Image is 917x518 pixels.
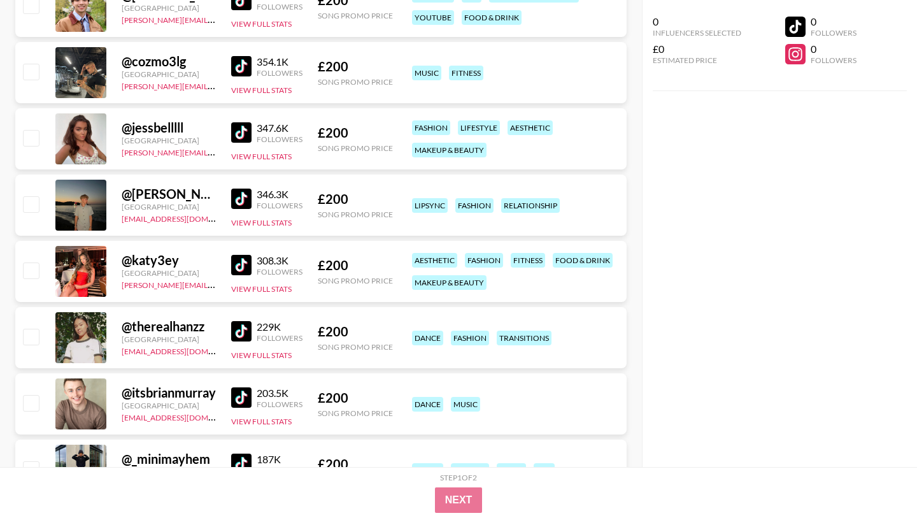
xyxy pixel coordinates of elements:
[231,350,292,360] button: View Full Stats
[122,410,250,422] a: [EMAIL_ADDRESS][DOMAIN_NAME]
[412,397,443,412] div: dance
[257,134,302,144] div: Followers
[318,342,393,352] div: Song Promo Price
[257,55,302,68] div: 354.1K
[122,120,216,136] div: @ jessbelllll
[412,10,454,25] div: youtube
[811,15,857,28] div: 0
[122,13,371,25] a: [PERSON_NAME][EMAIL_ADDRESS][PERSON_NAME][DOMAIN_NAME]
[511,253,545,268] div: fitness
[122,401,216,410] div: [GEOGRAPHIC_DATA]
[257,122,302,134] div: 347.6K
[122,69,216,79] div: [GEOGRAPHIC_DATA]
[257,399,302,409] div: Followers
[257,320,302,333] div: 229K
[257,333,302,343] div: Followers
[122,212,250,224] a: [EMAIL_ADDRESS][DOMAIN_NAME]
[257,267,302,277] div: Followers
[435,487,483,513] button: Next
[455,198,494,213] div: fashion
[462,10,522,25] div: food & drink
[811,55,857,65] div: Followers
[811,28,857,38] div: Followers
[553,253,613,268] div: food & drink
[231,189,252,209] img: TikTok
[122,335,216,344] div: [GEOGRAPHIC_DATA]
[231,85,292,95] button: View Full Stats
[318,143,393,153] div: Song Promo Price
[449,66,483,80] div: fitness
[231,284,292,294] button: View Full Stats
[231,218,292,227] button: View Full Stats
[534,463,555,478] div: pov
[257,387,302,399] div: 203.5K
[122,278,310,290] a: [PERSON_NAME][EMAIL_ADDRESS][DOMAIN_NAME]
[257,188,302,201] div: 346.3K
[412,66,441,80] div: music
[122,54,216,69] div: @ cozmo3lg
[318,390,393,406] div: £ 200
[122,3,216,13] div: [GEOGRAPHIC_DATA]
[412,275,487,290] div: makeup & beauty
[412,120,450,135] div: fashion
[318,59,393,75] div: £ 200
[257,2,302,11] div: Followers
[257,201,302,210] div: Followers
[318,210,393,219] div: Song Promo Price
[318,408,393,418] div: Song Promo Price
[231,152,292,161] button: View Full Stats
[257,68,302,78] div: Followers
[122,202,216,212] div: [GEOGRAPHIC_DATA]
[257,453,302,466] div: 187K
[318,191,393,207] div: £ 200
[231,19,292,29] button: View Full Stats
[458,120,500,135] div: lifestyle
[231,387,252,408] img: TikTok
[412,143,487,157] div: makeup & beauty
[653,55,741,65] div: Estimated Price
[811,43,857,55] div: 0
[318,456,393,472] div: £ 200
[122,252,216,268] div: @ katy3ey
[122,319,216,335] div: @ therealhanzz
[231,454,252,474] img: TikTok
[122,268,216,278] div: [GEOGRAPHIC_DATA]
[122,136,216,145] div: [GEOGRAPHIC_DATA]
[451,331,489,345] div: fashion
[122,145,310,157] a: [PERSON_NAME][EMAIL_ADDRESS][DOMAIN_NAME]
[318,77,393,87] div: Song Promo Price
[412,253,457,268] div: aesthetic
[412,331,443,345] div: dance
[853,454,902,503] iframe: Drift Widget Chat Controller
[257,254,302,267] div: 308.3K
[465,253,503,268] div: fashion
[412,198,448,213] div: lipsync
[508,120,553,135] div: aesthetic
[231,56,252,76] img: TikTok
[122,385,216,401] div: @ itsbrianmurray
[318,257,393,273] div: £ 200
[412,463,443,478] div: dance
[451,397,480,412] div: music
[653,43,741,55] div: £0
[257,466,302,475] div: Followers
[231,255,252,275] img: TikTok
[122,186,216,202] div: @ [PERSON_NAME].taylor07
[653,28,741,38] div: Influencers Selected
[501,198,560,213] div: relationship
[318,125,393,141] div: £ 200
[318,324,393,340] div: £ 200
[318,276,393,285] div: Song Promo Price
[231,122,252,143] img: TikTok
[231,321,252,342] img: TikTok
[440,473,477,482] div: Step 1 of 2
[318,11,393,20] div: Song Promo Price
[122,79,310,91] a: [PERSON_NAME][EMAIL_ADDRESS][DOMAIN_NAME]
[231,417,292,426] button: View Full Stats
[497,331,551,345] div: transitions
[122,451,216,467] div: @ _minimayhem
[653,15,741,28] div: 0
[122,344,250,356] a: [EMAIL_ADDRESS][DOMAIN_NAME]
[497,463,526,478] div: music
[451,463,489,478] div: fashion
